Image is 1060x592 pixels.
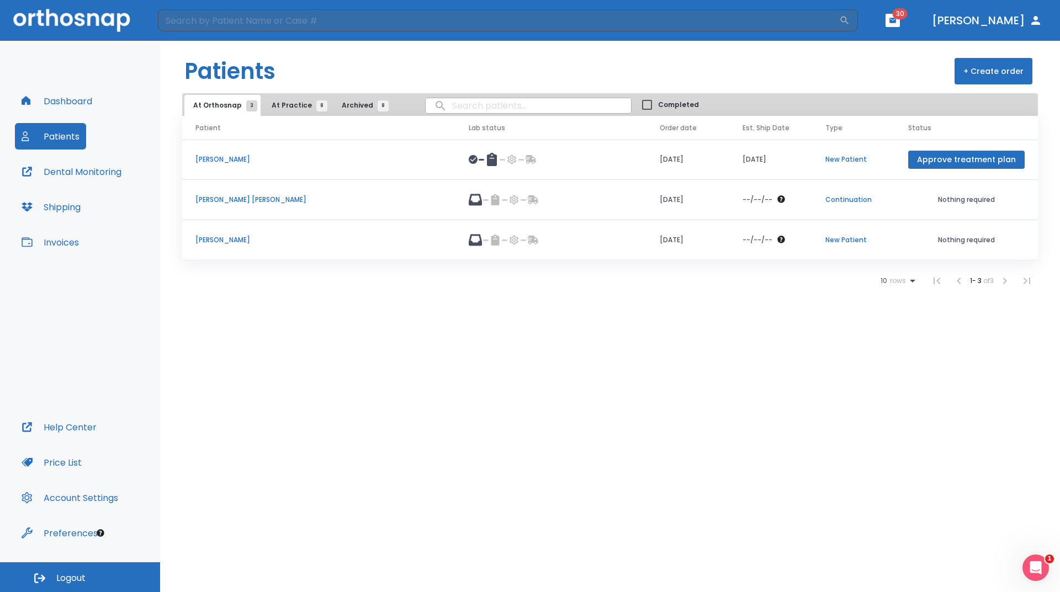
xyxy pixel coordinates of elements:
span: Type [825,123,842,133]
span: At Orthosnap [193,100,252,110]
button: Price List [15,449,88,476]
td: [DATE] [646,180,729,220]
p: [PERSON_NAME] [195,235,442,245]
iframe: Intercom live chat [1022,554,1049,581]
td: [DATE] [729,140,812,180]
p: --/--/-- [743,235,772,245]
span: Logout [56,572,86,584]
div: The date will be available after approving treatment plan [743,195,799,205]
div: Tooltip anchor [96,528,105,538]
button: Approve treatment plan [908,151,1025,169]
p: --/--/-- [743,195,772,205]
td: [DATE] [646,140,729,180]
div: tabs [184,95,394,116]
span: rows [887,277,906,285]
span: 8 [316,100,327,111]
button: + Create order [955,58,1032,84]
button: [PERSON_NAME] [928,10,1047,30]
span: At Practice [272,100,322,110]
p: New Patient [825,154,882,164]
button: Invoices [15,229,86,255]
span: 30 [893,8,908,19]
span: of 3 [983,276,994,285]
span: 10 [881,277,887,285]
span: Status [908,123,931,133]
button: Account Settings [15,484,125,511]
span: 1 - 3 [970,276,983,285]
button: Dental Monitoring [15,158,128,185]
p: Continuation [825,195,882,205]
td: [DATE] [646,220,729,260]
span: Archived [342,100,383,110]
button: Patients [15,123,86,150]
p: Nothing required [908,235,1025,245]
button: Preferences [15,520,104,546]
span: 8 [378,100,389,111]
span: 3 [246,100,257,111]
button: Shipping [15,194,87,220]
button: Help Center [15,414,103,440]
p: Nothing required [908,195,1025,205]
span: Est. Ship Date [743,123,789,133]
h1: Patients [184,55,275,88]
input: search [426,95,631,116]
p: [PERSON_NAME] [195,154,442,164]
p: [PERSON_NAME] [PERSON_NAME] [195,195,442,205]
span: 1 [1045,554,1054,563]
input: Search by Patient Name or Case # [158,9,839,31]
div: The date will be available after approving treatment plan [743,235,799,245]
p: New Patient [825,235,882,245]
img: Orthosnap [13,9,130,31]
span: Completed [658,100,699,110]
span: Order date [660,123,697,133]
span: Lab status [469,123,505,133]
button: Dashboard [15,88,99,114]
span: Patient [195,123,221,133]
